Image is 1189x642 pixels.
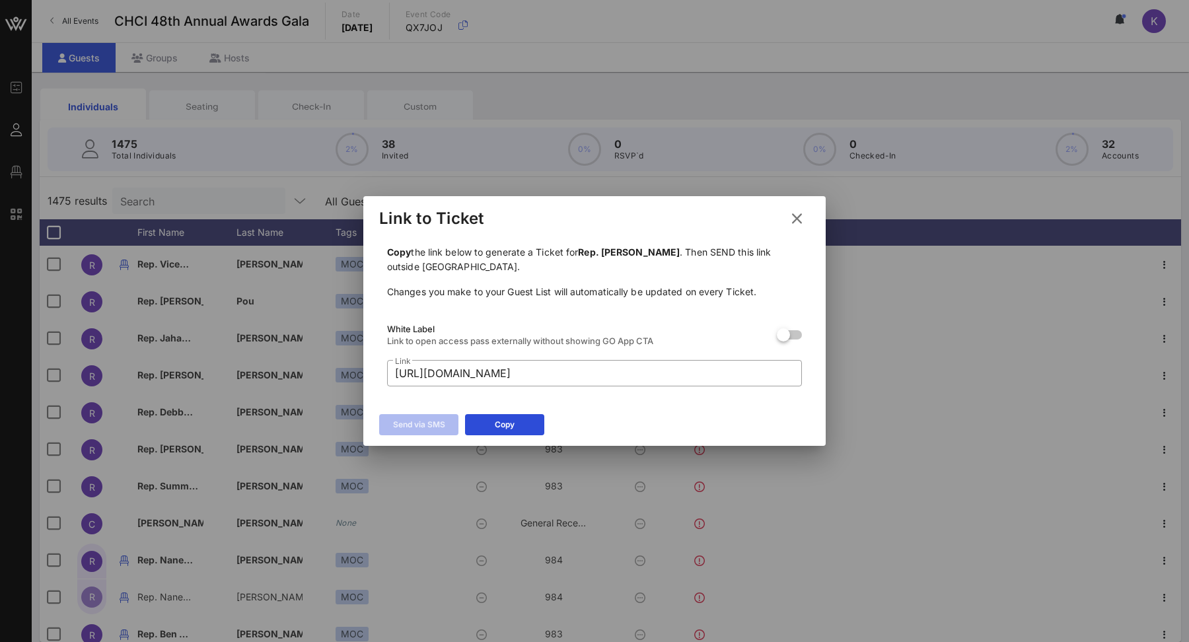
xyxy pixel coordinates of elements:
[395,356,410,366] label: Link
[387,245,802,274] p: the link below to generate a Ticket for . Then SEND this link outside [GEOGRAPHIC_DATA].
[387,285,802,299] p: Changes you make to your Guest List will automatically be updated on every Ticket.
[465,414,544,435] button: Copy
[393,418,445,431] div: Send via SMS
[387,246,411,258] b: Copy
[379,414,458,435] button: Send via SMS
[387,336,766,346] div: Link to open access pass externally without showing GO App CTA
[578,246,680,258] b: Rep. [PERSON_NAME]
[387,324,766,334] div: White Label
[495,418,515,431] div: Copy
[379,209,484,229] div: Link to Ticket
